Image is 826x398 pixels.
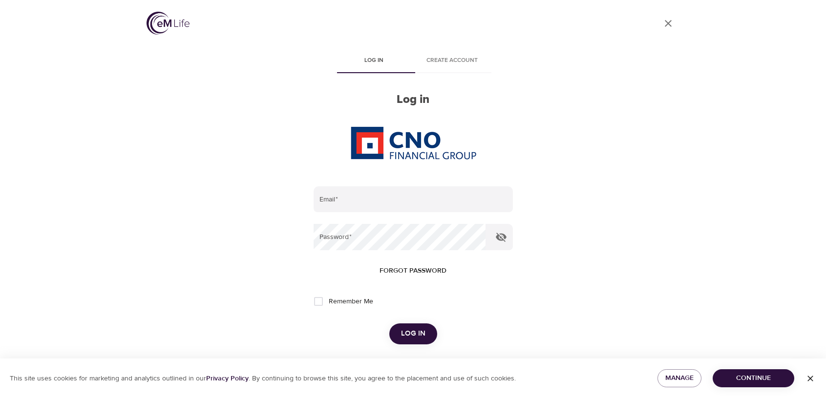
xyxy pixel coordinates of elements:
[657,12,680,35] a: close
[419,56,486,66] span: Create account
[314,50,513,73] div: disabled tabs example
[380,265,446,277] span: Forgot password
[206,374,249,383] a: Privacy Policy
[329,297,373,307] span: Remember Me
[657,369,701,387] button: Manage
[350,126,476,159] img: CNO%20logo.png
[341,56,407,66] span: Log in
[720,372,786,384] span: Continue
[314,93,513,107] h2: Log in
[147,12,190,35] img: logo
[665,372,694,384] span: Manage
[713,369,794,387] button: Continue
[376,262,450,280] button: Forgot password
[389,323,437,344] button: Log in
[401,327,425,340] span: Log in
